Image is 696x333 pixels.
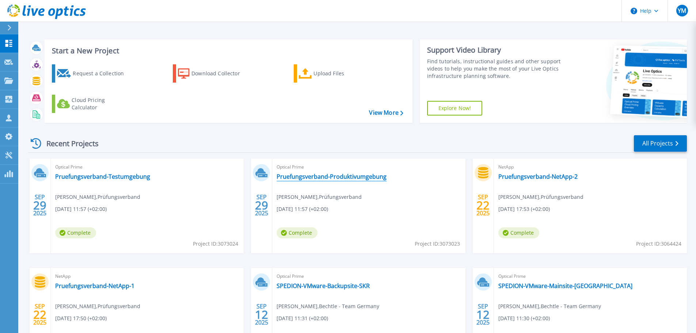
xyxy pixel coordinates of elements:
[476,301,490,328] div: SEP 2025
[277,173,387,180] a: Pruefungsverband-Produktivumgebung
[33,311,46,318] span: 22
[427,58,563,80] div: Find tutorials, instructional guides and other support videos to help you make the most of your L...
[173,64,254,83] a: Download Collector
[52,47,403,55] h3: Start a New Project
[277,272,461,280] span: Optical Prime
[72,97,130,111] div: Cloud Pricing Calculator
[415,240,460,248] span: Project ID: 3073023
[55,282,134,290] a: Pruefungsverband-NetApp-1
[55,205,107,213] span: [DATE] 11:57 (+02:00)
[277,193,362,201] span: [PERSON_NAME] , Prüfungsverband
[634,135,687,152] a: All Projects
[33,301,47,328] div: SEP 2025
[255,202,268,208] span: 29
[498,173,578,180] a: Pruefungsverband-NetApp-2
[369,109,403,116] a: View More
[678,8,686,14] span: YM
[52,95,133,113] a: Cloud Pricing Calculator
[55,227,96,238] span: Complete
[498,314,550,322] span: [DATE] 11:30 (+02:00)
[33,202,46,208] span: 29
[52,64,133,83] a: Request a Collection
[55,163,239,171] span: Optical Prime
[498,205,550,213] span: [DATE] 17:53 (+02:00)
[55,193,140,201] span: [PERSON_NAME] , Prüfungsverband
[28,135,109,152] div: Recent Projects
[498,227,539,238] span: Complete
[498,272,682,280] span: Optical Prime
[427,101,483,116] a: Explore Now!
[427,45,563,55] div: Support Video Library
[476,192,490,219] div: SEP 2025
[277,163,461,171] span: Optical Prime
[498,163,682,171] span: NetApp
[277,227,317,238] span: Complete
[294,64,375,83] a: Upload Files
[636,240,681,248] span: Project ID: 3064424
[313,66,372,81] div: Upload Files
[255,301,269,328] div: SEP 2025
[498,302,601,310] span: [PERSON_NAME] , Bechtle - Team Germany
[498,193,583,201] span: [PERSON_NAME] , Prüfungsverband
[498,282,632,290] a: SPEDION-VMware-Mainsite-[GEOGRAPHIC_DATA]
[476,202,490,208] span: 22
[55,314,107,322] span: [DATE] 17:50 (+02:00)
[55,272,239,280] span: NetApp
[55,173,150,180] a: Pruefungsverband-Testumgebung
[73,66,131,81] div: Request a Collection
[277,314,328,322] span: [DATE] 11:31 (+02:00)
[476,311,490,318] span: 12
[191,66,250,81] div: Download Collector
[255,311,268,318] span: 12
[33,192,47,219] div: SEP 2025
[193,240,238,248] span: Project ID: 3073024
[277,302,379,310] span: [PERSON_NAME] , Bechtle - Team Germany
[255,192,269,219] div: SEP 2025
[55,302,140,310] span: [PERSON_NAME] , Prüfungsverband
[277,282,370,290] a: SPEDION-VMware-Backupsite-SKR
[277,205,328,213] span: [DATE] 11:57 (+02:00)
